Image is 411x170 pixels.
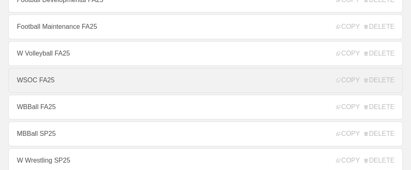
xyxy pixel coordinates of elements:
span: COPY [336,23,360,30]
a: WSOC FA25 [8,68,403,93]
span: DELETE [364,23,395,30]
a: MBBall SP25 [8,121,403,146]
a: W Volleyball FA25 [8,41,403,66]
a: Football Maintenance FA25 [8,14,403,39]
a: WBBall FA25 [8,95,403,119]
iframe: Chat Widget [263,75,411,170]
span: DELETE [364,50,395,57]
span: COPY [336,50,360,57]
